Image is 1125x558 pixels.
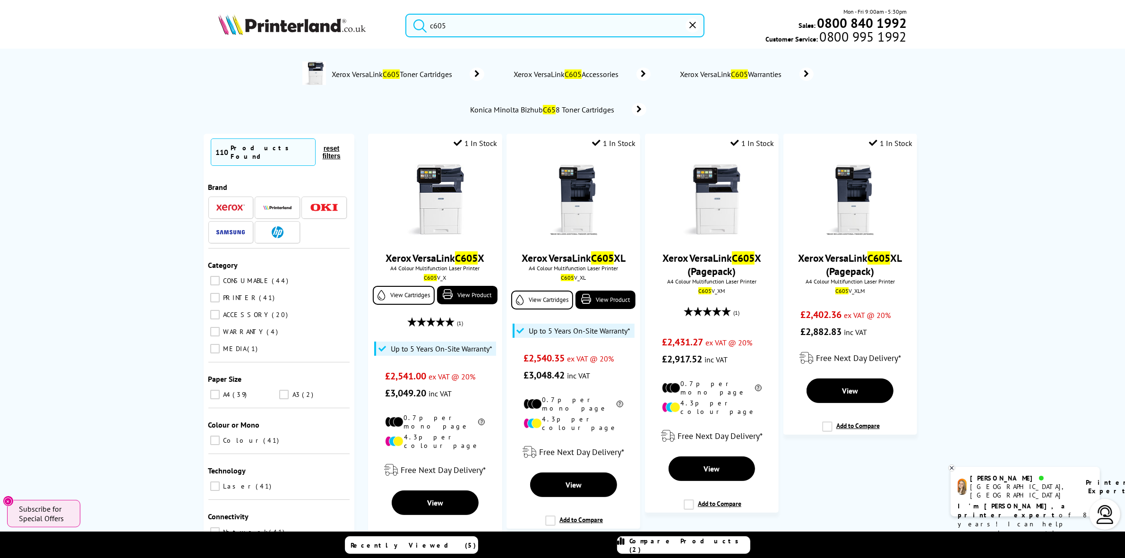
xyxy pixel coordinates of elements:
span: 39 [233,390,249,399]
img: Versalink-C605-front-small.jpg [400,164,471,235]
span: Free Next Day Delivery* [816,352,901,363]
a: Xerox VersaLinkC605Toner Cartridges [331,61,484,87]
span: A3 [290,390,301,399]
span: ACCESSORY [221,310,271,319]
span: Free Next Day Delivery* [678,430,763,441]
span: Category [208,260,238,270]
li: 4.3p per colour page [385,433,485,450]
img: Xerox-C605XL-WithFinisher-Small.jpg [538,164,609,235]
a: View Product [575,291,635,309]
img: user-headset-light.svg [1096,505,1115,524]
span: Up to 5 Years On-Site Warranty* [391,344,492,353]
a: Xerox VersaLinkC605X [386,251,484,265]
img: Xerox [216,204,245,211]
img: amy-livechat.png [958,479,967,495]
mark: C605 [731,69,748,79]
span: Xerox VersaLink Warranties [679,69,785,79]
a: Xerox VersaLinkC605XL (Pagepack) [798,251,902,278]
span: A4 Colour Multifunction Laser Printer [788,278,912,285]
div: 1 In Stock [454,138,498,148]
span: Colour [221,436,263,445]
div: V_X [375,274,495,281]
mark: C605 [698,287,712,294]
div: Products Found [231,144,311,161]
span: Connectivity [208,512,249,521]
input: A3 2 [279,390,289,399]
a: View [807,378,893,403]
a: Konica Minolta BizhubC658 Toner Cartridges [469,103,646,116]
input: CONSUMABLE 44 [210,276,220,285]
span: CONSUMABLE [221,276,271,285]
span: inc VAT [704,355,728,364]
img: Xerox-Versalink-C605-conspage.jpg [302,61,326,85]
input: ACCESSORY 20 [210,310,220,319]
a: Printerland Logo [218,14,394,37]
span: ex VAT @ 20% [567,354,614,363]
span: 0800 995 1992 [818,32,907,41]
span: Laser [221,482,255,490]
a: Xerox VersaLinkC605XL [522,251,626,265]
input: Laser 41 [210,481,220,491]
div: 1 In Stock [592,138,635,148]
span: Konica Minolta Bizhub 8 Toner Cartridges [469,105,618,114]
span: £2,431.27 [662,336,703,348]
img: OKI [310,204,338,212]
span: £2,402.36 [800,309,842,321]
img: C605XTHUMB2.jpg [676,164,747,235]
li: 0.7p per mono page [524,395,623,412]
input: Colour 41 [210,436,220,445]
span: Xerox VersaLink Accessories [513,69,622,79]
label: Add to Compare [545,515,603,533]
span: View [842,386,858,395]
span: Paper Size [208,374,242,384]
span: A4 Colour Multifunction Laser Printer [373,265,497,272]
span: £3,049.20 [385,387,426,399]
span: View [566,480,582,489]
div: 1 In Stock [730,138,774,148]
li: 4.3p per colour page [662,399,762,416]
mark: C605 [565,69,582,79]
span: Technology [208,466,246,475]
div: modal_delivery [650,423,774,449]
input: A4 39 [210,390,220,399]
button: Close [3,496,14,506]
a: View [669,456,756,481]
div: V_XM [652,287,772,294]
span: Free Next Day Delivery* [539,446,624,457]
span: £2,541.00 [385,370,426,382]
span: £2,882.83 [800,326,842,338]
mark: C65 [543,105,556,114]
mark: C605 [561,274,574,281]
label: Add to Compare [822,421,880,439]
mark: C605 [591,251,614,265]
p: of 8 years! I can help you choose the right product [958,502,1093,547]
div: modal_delivery [373,457,497,483]
span: Free Next Day Delivery* [401,464,486,475]
span: 110 [216,147,229,157]
span: inc VAT [567,371,590,380]
a: Xerox VersaLinkC605Accessories [513,68,651,81]
span: A4 Colour Multifunction Laser Printer [511,265,635,272]
span: inc VAT [429,389,452,398]
span: Sales: [799,21,816,30]
span: inc VAT [844,327,867,337]
img: Samsung [216,230,245,234]
span: Up to 5 Years On-Site Warranty* [529,326,631,335]
input: PRINTER 41 [210,293,220,302]
a: View [530,472,617,497]
span: 4 [267,327,281,336]
input: MEDIA 1 [210,344,220,353]
span: View [427,498,443,507]
a: Xerox VersaLinkC605X (Pagepack) [662,251,761,278]
input: WARRANTY 4 [210,327,220,336]
span: PRINTER [221,293,258,302]
img: Printerland Logo [218,14,366,35]
span: Subscribe for Special Offers [19,504,71,523]
b: 0800 840 1992 [817,14,907,32]
span: (1) [733,304,739,322]
a: Recently Viewed (5) [345,536,478,554]
span: Recently Viewed (5) [351,541,477,549]
mark: C605 [424,274,437,281]
a: View Product [437,286,497,304]
mark: C605 [383,69,400,79]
